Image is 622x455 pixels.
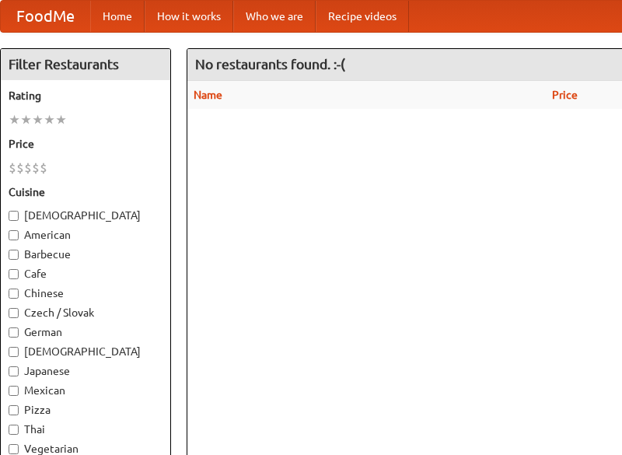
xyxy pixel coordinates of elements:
input: Barbecue [9,250,19,260]
a: Name [194,89,222,101]
h5: Rating [9,88,162,103]
label: Chinese [9,285,162,301]
input: Thai [9,425,19,435]
li: ★ [55,111,67,128]
li: $ [32,159,40,177]
li: ★ [20,111,32,128]
ng-pluralize: No restaurants found. :-( [195,57,345,72]
input: Czech / Slovak [9,308,19,318]
a: Price [552,89,578,101]
li: $ [40,159,47,177]
li: ★ [44,111,55,128]
input: Chinese [9,289,19,299]
label: [DEMOGRAPHIC_DATA] [9,208,162,223]
li: $ [9,159,16,177]
a: Who we are [233,1,316,32]
label: Barbecue [9,247,162,262]
li: $ [16,159,24,177]
a: How it works [145,1,233,32]
li: ★ [9,111,20,128]
a: Recipe videos [316,1,409,32]
h4: Filter Restaurants [1,49,170,80]
label: Pizza [9,402,162,418]
a: FoodMe [1,1,90,32]
li: $ [24,159,32,177]
input: [DEMOGRAPHIC_DATA] [9,347,19,357]
input: Cafe [9,269,19,279]
label: Mexican [9,383,162,398]
a: Home [90,1,145,32]
input: Japanese [9,366,19,376]
label: American [9,227,162,243]
label: Czech / Slovak [9,305,162,320]
input: German [9,327,19,338]
input: Mexican [9,386,19,396]
label: Cafe [9,266,162,282]
label: Japanese [9,363,162,379]
li: ★ [32,111,44,128]
input: Vegetarian [9,444,19,454]
h5: Price [9,136,162,152]
input: Pizza [9,405,19,415]
label: [DEMOGRAPHIC_DATA] [9,344,162,359]
label: Thai [9,422,162,437]
input: [DEMOGRAPHIC_DATA] [9,211,19,221]
label: German [9,324,162,340]
h5: Cuisine [9,184,162,200]
input: American [9,230,19,240]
